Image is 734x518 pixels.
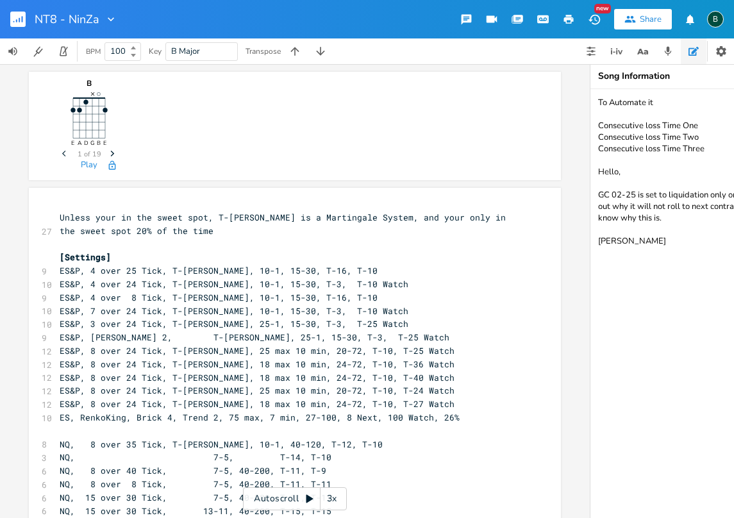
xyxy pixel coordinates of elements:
span: Unless your in the sweet spot, T-[PERSON_NAME] is a Martingale System, and your only in the sweet... [60,212,511,237]
span: ES, RenkoKing, Brick 4, Trend 2, 75 max, 7 min, 27-100, 8 Next, 100 Watch, 26% [60,412,460,423]
span: NQ, 8 over 35 Tick, T-[PERSON_NAME], 10-1, 40-120, T-12, T-10 [60,439,383,450]
div: BPM [86,48,101,55]
span: ES&P, 7 over 24 Tick, T-[PERSON_NAME], 10-1, 15-30, T-3, T-10 Watch [60,305,408,317]
span: ES&P, 8 over 24 Tick, T-[PERSON_NAME], 18 max 10 min, 24-72, T-10, T-27 Watch [60,398,455,410]
span: 1 of 19 [78,151,101,158]
span: NT8 - NinZa [35,13,99,25]
text: E [71,139,74,147]
span: NQ, 7-5, T-14, T-10 [60,451,331,463]
text: × [90,88,95,99]
div: New [594,4,611,13]
div: Key [149,47,162,55]
span: ES&P, 3 over 24 Tick, T-[PERSON_NAME], 25-1, 15-30, T-3, T-25 Watch [60,318,408,330]
span: ES&P, 4 over 8 Tick, T-[PERSON_NAME], 10-1, 15-30, T-16, T-10 [60,292,378,303]
span: ES&P, 4 over 25 Tick, T-[PERSON_NAME], 10-1, 15-30, T-16, T-10 [60,265,378,276]
span: ES&P, 8 over 24 Tick, T-[PERSON_NAME], 25 max 10 min, 20-72, T-10, T-24 Watch [60,385,455,396]
div: B [57,79,121,87]
text: B [97,139,101,147]
div: Transpose [246,47,281,55]
span: NQ, 8 over 8 Tick, 7-5, 40-200, T-11, T-11 [60,478,331,490]
div: 3x [321,487,344,510]
span: ES&P, [PERSON_NAME] 2, T-[PERSON_NAME], 25-1, 15-30, T-3, T-25 Watch [60,331,449,343]
span: ES&P, 8 over 24 Tick, T-[PERSON_NAME], 18 max 10 min, 24-72, T-10, T-36 Watch [60,358,455,370]
span: ES&P, 8 over 24 Tick, T-[PERSON_NAME], 25 max 10 min, 20-72, T-10, T-25 Watch [60,345,455,356]
div: Share [640,13,662,25]
span: ES&P, 4 over 24 Tick, T-[PERSON_NAME], 10-1, 15-30, T-3, T-10 Watch [60,278,408,290]
text: D [84,139,88,147]
span: NQ, 15 over 30 Tick, 7-5, 40-200, T-11, T-11 [60,492,331,503]
text: A [78,139,82,147]
text: E [103,139,106,147]
button: Share [614,9,672,29]
button: Play [81,160,97,171]
span: ES&P, 8 over 24 Tick, T-[PERSON_NAME], 18 max 10 min, 24-72, T-10, T-40 Watch [60,372,455,383]
span: NQ, 15 over 30 Tick, 13-11, 40-200, T-15, T-15 [60,505,331,517]
text: G [90,139,95,147]
span: [Settings] [60,251,111,263]
span: NQ, 8 over 40 Tick, 7-5, 40-200, T-11, T-9 [60,465,326,476]
div: BruCe [707,11,724,28]
div: Autoscroll [243,487,347,510]
button: New [581,8,607,31]
span: B Major [171,46,200,57]
button: B [707,4,724,34]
